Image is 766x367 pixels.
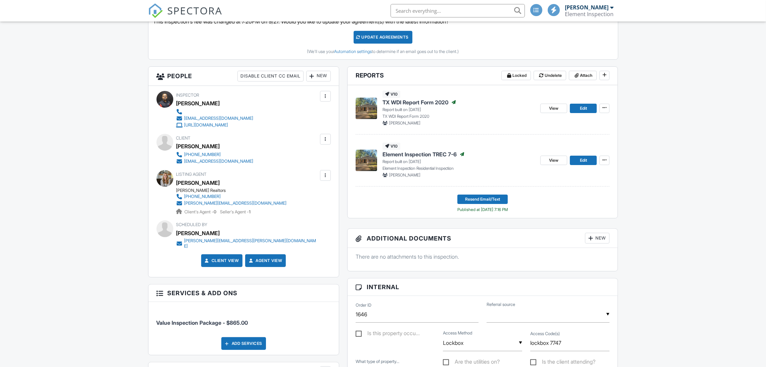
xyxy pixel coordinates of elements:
[334,49,372,54] a: Automation settings
[184,152,221,157] div: [PHONE_NUMBER]
[214,209,217,214] strong: 0
[156,319,248,326] span: Value Inspection Package - $865.00
[176,115,254,122] a: [EMAIL_ADDRESS][DOMAIN_NAME]
[176,93,199,98] span: Inspector
[348,278,618,296] h3: Internal
[176,222,208,227] span: Scheduled By
[176,188,292,193] div: [PERSON_NAME] Realtors
[530,359,595,367] label: Is the client attending?
[184,238,318,249] div: [PERSON_NAME][EMAIL_ADDRESS][PERSON_NAME][DOMAIN_NAME]
[176,193,287,200] a: [PHONE_NUMBER]
[221,337,266,350] div: Add Services
[176,172,207,177] span: Listing Agent
[356,330,420,338] label: Is this property occupied?
[237,71,304,82] div: Disable Client CC Email
[348,229,618,248] h3: Additional Documents
[176,178,220,188] div: [PERSON_NAME]
[204,257,239,264] a: Client View
[565,11,614,17] div: Element Inspection
[153,49,613,54] div: (We'll use your to determine if an email goes out to the client.)
[176,228,220,238] div: [PERSON_NAME]
[249,209,251,214] strong: 1
[185,209,218,214] span: Client's Agent -
[354,31,412,44] div: Update Agreements
[148,9,223,23] a: SPECTORA
[247,257,282,264] a: Agent View
[148,3,163,18] img: The Best Home Inspection Software - Spectora
[356,253,610,260] p: There are no attachments to this inspection.
[176,122,254,128] a: [URL][DOMAIN_NAME]
[176,238,318,249] a: [PERSON_NAME][EMAIL_ADDRESS][PERSON_NAME][DOMAIN_NAME]
[168,3,223,17] span: SPECTORA
[176,141,220,151] div: [PERSON_NAME]
[306,71,331,82] div: New
[530,331,560,337] label: Access Code(s)
[356,359,399,365] label: What type of property is this?
[356,302,371,308] label: Order ID
[148,284,339,302] h3: Services & Add ons
[443,359,500,367] label: Are the utilities on?
[487,302,515,308] label: Referral source
[585,233,610,244] div: New
[176,151,254,158] a: [PHONE_NUMBER]
[184,116,254,121] div: [EMAIL_ADDRESS][DOMAIN_NAME]
[443,330,472,336] label: Access Method
[184,201,287,206] div: [PERSON_NAME][EMAIL_ADDRESS][DOMAIN_NAME]
[148,67,339,86] h3: People
[156,307,331,332] li: Service: Value Inspection Package
[391,4,525,17] input: Search everything...
[176,158,254,165] a: [EMAIL_ADDRESS][DOMAIN_NAME]
[184,159,254,164] div: [EMAIL_ADDRESS][DOMAIN_NAME]
[220,209,251,214] span: Seller's Agent -
[184,194,221,199] div: [PHONE_NUMBER]
[148,13,618,59] div: This inspection's fee was changed at 7:20PM on 9/27. Would you like to update your agreement(s) w...
[184,122,228,128] div: [URL][DOMAIN_NAME]
[530,335,610,351] input: Access Code(s)
[176,136,191,141] span: Client
[176,98,220,108] div: [PERSON_NAME]
[565,4,609,11] div: [PERSON_NAME]
[176,200,287,207] a: [PERSON_NAME][EMAIL_ADDRESS][DOMAIN_NAME]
